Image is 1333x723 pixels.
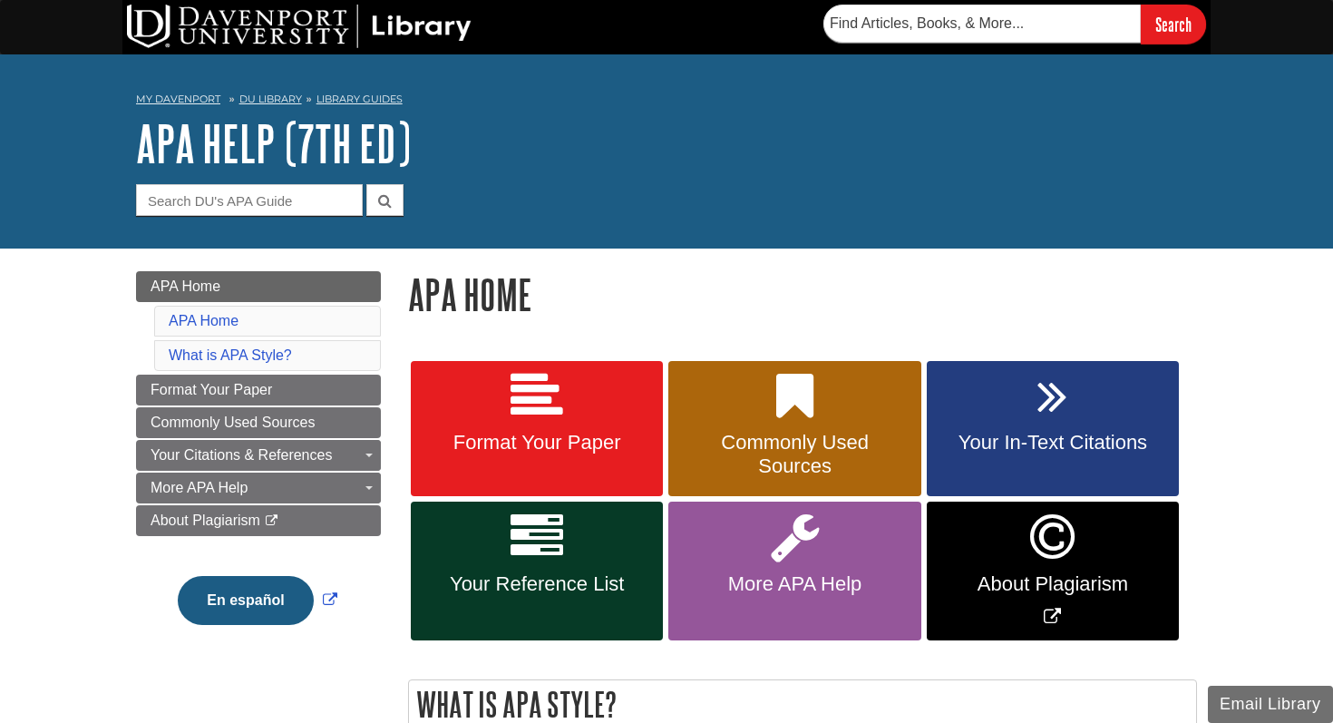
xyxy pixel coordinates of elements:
span: Commonly Used Sources [151,415,315,430]
form: Searches DU Library's articles, books, and more [823,5,1206,44]
a: Your In-Text Citations [927,361,1179,497]
span: Format Your Paper [424,431,649,454]
a: Commonly Used Sources [668,361,920,497]
span: Commonly Used Sources [682,431,907,478]
a: Link opens in new window [927,502,1179,640]
span: About Plagiarism [151,513,260,528]
span: Your In-Text Citations [940,431,1165,454]
a: Your Citations & References [136,440,381,471]
a: Format Your Paper [136,375,381,405]
a: DU Library [239,93,302,105]
span: Format Your Paper [151,382,272,397]
nav: breadcrumb [136,87,1197,116]
a: Format Your Paper [411,361,663,497]
span: Your Citations & References [151,447,332,463]
a: About Plagiarism [136,505,381,536]
input: Search DU's APA Guide [136,184,363,216]
a: More APA Help [668,502,920,640]
button: En español [178,576,313,625]
div: Guide Page Menu [136,271,381,656]
button: Email Library [1208,686,1333,723]
a: APA Home [169,313,238,328]
a: What is APA Style? [169,347,292,363]
a: Link opens in new window [173,592,341,608]
a: APA Help (7th Ed) [136,115,411,171]
a: More APA Help [136,473,381,503]
span: More APA Help [151,480,248,495]
span: APA Home [151,278,220,294]
span: About Plagiarism [940,572,1165,596]
a: APA Home [136,271,381,302]
h1: APA Home [408,271,1197,318]
img: DU Library [127,5,472,48]
i: This link opens in a new window [264,515,279,527]
span: Your Reference List [424,572,649,596]
a: Library Guides [316,93,403,105]
a: My Davenport [136,92,220,107]
span: More APA Help [682,572,907,596]
a: Commonly Used Sources [136,407,381,438]
a: Your Reference List [411,502,663,640]
input: Find Articles, Books, & More... [823,5,1141,43]
input: Search [1141,5,1206,44]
